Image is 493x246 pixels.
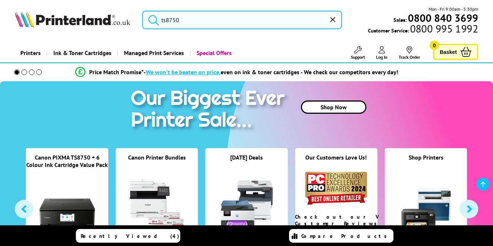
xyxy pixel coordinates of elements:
a: Managed Print Services [117,44,190,62]
div: Shop Printers [385,154,467,170]
a: Canon PIXMA TS8750 + 6 Colour Ink Cartridge Value Pack [26,154,108,168]
span: 0800 995 1992 [409,25,478,32]
a: Printers [15,44,46,62]
a: Special Offers [190,44,237,62]
div: - even on ink & toner cartridges - We check our competitors every day! [144,68,398,76]
a: Printerland Logo [15,11,133,29]
a: Basket 0 [433,44,478,60]
a: Canon Printer Bundles [128,154,186,161]
span: 0 [430,41,439,50]
a: Ink & Toner Cartridges [46,44,117,62]
span: We won’t be beaten on price, [146,68,221,76]
b: 0800 840 3699 [408,11,478,25]
span: Support [351,54,365,60]
span: Ink & Toner Cartridges [53,44,111,62]
a: Log In [376,46,388,60]
a: Track Order [399,46,420,60]
span: Basket [440,47,457,57]
a: Support [351,46,365,60]
span: Mon - Fri 9:00am - 5:30pm [429,6,478,13]
a: 0800 840 3699 [407,14,478,21]
div: Check out our Verified Customer Reviews! [295,213,377,227]
img: Printerland Logo [15,11,130,27]
div: Our Customers Love Us! [295,154,377,170]
img: printer sale [127,81,292,139]
span: Log In [376,54,388,60]
span: Compare Products [301,233,391,239]
span: Sales: [393,16,407,23]
a: Recently Viewed (4) [76,229,180,243]
a: Compare Products [289,229,393,243]
li: modal_Promise [4,66,470,79]
span: Customer Service: [368,25,478,34]
div: [DATE] Deals [205,154,288,170]
span: Price Match Promise* [89,68,144,76]
a: Shop Now [301,100,366,114]
span: Recently Viewed (4) [81,233,180,239]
